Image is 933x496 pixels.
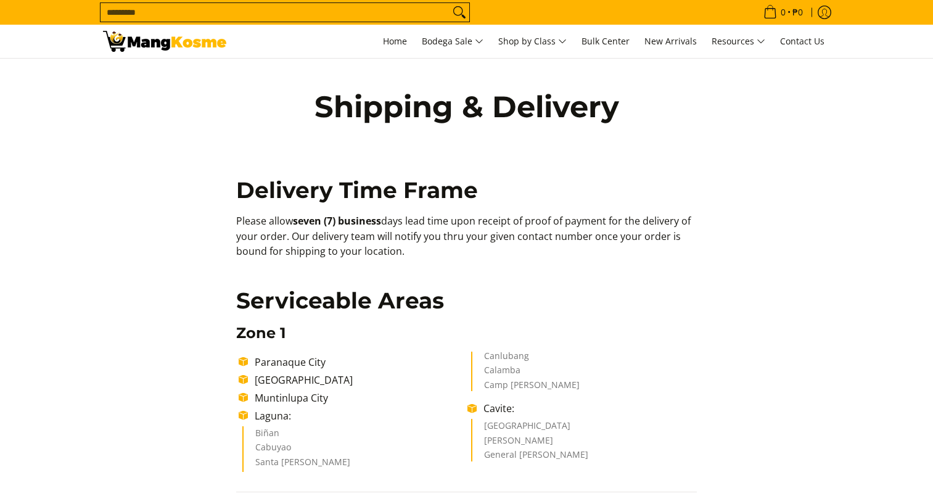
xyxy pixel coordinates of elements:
a: Bodega Sale [416,25,490,58]
b: seven (7) business [293,214,381,228]
span: • [760,6,807,19]
a: New Arrivals [638,25,703,58]
span: Home [383,35,407,47]
li: Santa [PERSON_NAME] [255,458,456,473]
p: Please allow days lead time upon receipt of proof of payment for the delivery of your order. Our ... [236,213,697,271]
li: Muntinlupa City [249,391,467,405]
a: Home [377,25,413,58]
li: [GEOGRAPHIC_DATA] [484,421,684,436]
li: [GEOGRAPHIC_DATA] [249,373,467,387]
li: Laguna: [249,408,467,423]
a: Resources [705,25,771,58]
span: New Arrivals [644,35,697,47]
a: Shop by Class [492,25,573,58]
li: Calamba [484,366,684,381]
li: Cavite: [477,401,696,416]
span: 0 [779,8,787,17]
span: Resources [712,34,765,49]
h3: Zone 1 [236,324,697,342]
h2: Delivery Time Frame [236,176,697,204]
span: Paranaque City [255,355,326,369]
li: Biñan [255,429,456,444]
a: Bulk Center [575,25,636,58]
span: Shop by Class [498,34,567,49]
li: Cabuyao [255,443,456,458]
span: Bodega Sale [422,34,483,49]
span: Bulk Center [582,35,630,47]
button: Search [450,3,469,22]
li: [PERSON_NAME] [484,436,684,451]
h2: Serviceable Areas [236,287,697,315]
nav: Main Menu [239,25,831,58]
h1: Shipping & Delivery [288,88,646,125]
img: Shipping &amp; Delivery Page l Mang Kosme: Home Appliances Warehouse Sale! [103,31,226,52]
a: Contact Us [774,25,831,58]
span: Contact Us [780,35,824,47]
li: Canlubang [484,352,684,366]
li: General [PERSON_NAME] [484,450,684,461]
li: Camp [PERSON_NAME] [484,381,684,392]
span: ₱0 [791,8,805,17]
